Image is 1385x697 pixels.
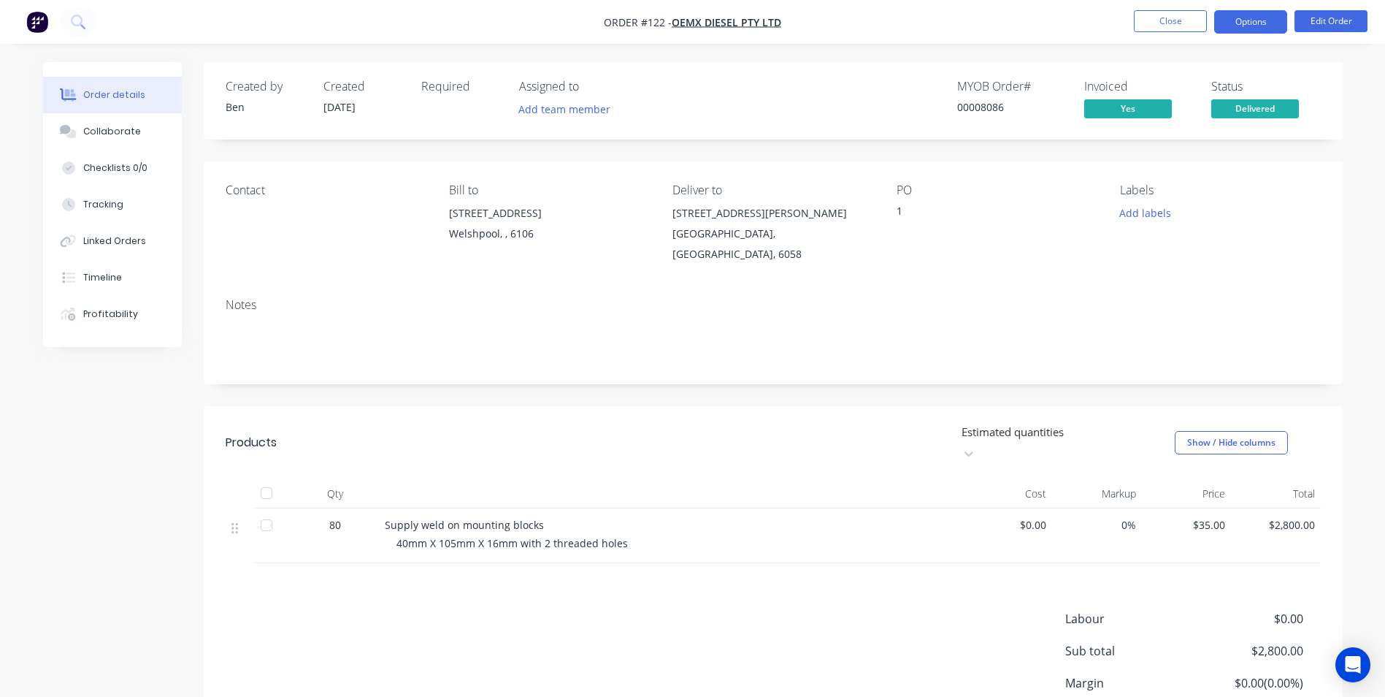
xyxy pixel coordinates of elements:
[1231,479,1321,509] div: Total
[957,99,1067,115] div: 00008086
[963,479,1053,509] div: Cost
[43,296,182,332] button: Profitability
[385,518,544,532] span: Supply weld on mounting blocks
[83,271,122,284] div: Timeline
[1084,99,1172,118] span: Yes
[43,77,182,113] button: Order details
[226,80,306,94] div: Created by
[1134,10,1207,32] button: Close
[83,161,147,175] div: Checklists 0/0
[1211,99,1299,121] button: Delivered
[449,203,649,224] div: [STREET_ADDRESS]
[323,80,404,94] div: Created
[226,434,277,452] div: Products
[519,99,618,119] button: Add team member
[1065,674,1195,692] span: Margin
[43,259,182,296] button: Timeline
[449,203,649,250] div: [STREET_ADDRESS]Welshpool, , 6106
[396,536,628,550] span: 40mm X 105mm X 16mm with 2 threaded holes
[1211,99,1299,118] span: Delivered
[1194,674,1302,692] span: $0.00 ( 0.00 %)
[83,235,146,248] div: Linked Orders
[449,183,649,197] div: Bill to
[897,183,1097,197] div: PO
[957,80,1067,94] div: MYOB Order #
[1335,647,1370,682] div: Open Intercom Messenger
[291,479,379,509] div: Qty
[83,88,145,102] div: Order details
[323,100,356,114] span: [DATE]
[1194,610,1302,628] span: $0.00
[83,198,123,211] div: Tracking
[1065,610,1195,628] span: Labour
[1065,642,1195,660] span: Sub total
[1120,183,1320,197] div: Labels
[519,80,665,94] div: Assigned to
[604,15,672,29] span: Order #122 -
[1142,479,1232,509] div: Price
[1237,517,1315,533] span: $2,800.00
[226,99,306,115] div: Ben
[1175,431,1288,454] button: Show / Hide columns
[26,11,48,33] img: Factory
[43,113,182,150] button: Collaborate
[43,186,182,223] button: Tracking
[43,223,182,259] button: Linked Orders
[1058,517,1136,533] span: 0%
[969,517,1047,533] span: $0.00
[672,15,781,29] a: OEMX Diesel Pty Ltd
[226,183,426,197] div: Contact
[1084,80,1194,94] div: Invoiced
[672,224,872,264] div: [GEOGRAPHIC_DATA], [GEOGRAPHIC_DATA], 6058
[1294,10,1367,32] button: Edit Order
[1211,80,1321,94] div: Status
[897,203,1079,224] div: 1
[672,183,872,197] div: Deliver to
[672,203,872,264] div: [STREET_ADDRESS][PERSON_NAME][GEOGRAPHIC_DATA], [GEOGRAPHIC_DATA], 6058
[672,203,872,224] div: [STREET_ADDRESS][PERSON_NAME]
[1148,517,1226,533] span: $35.00
[1112,203,1179,223] button: Add labels
[83,125,141,138] div: Collaborate
[510,99,618,119] button: Add team member
[1052,479,1142,509] div: Markup
[43,150,182,186] button: Checklists 0/0
[329,517,341,533] span: 80
[421,80,502,94] div: Required
[1194,642,1302,660] span: $2,800.00
[449,224,649,244] div: Welshpool, , 6106
[83,308,138,321] div: Profitability
[1214,10,1287,34] button: Options
[226,298,1321,312] div: Notes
